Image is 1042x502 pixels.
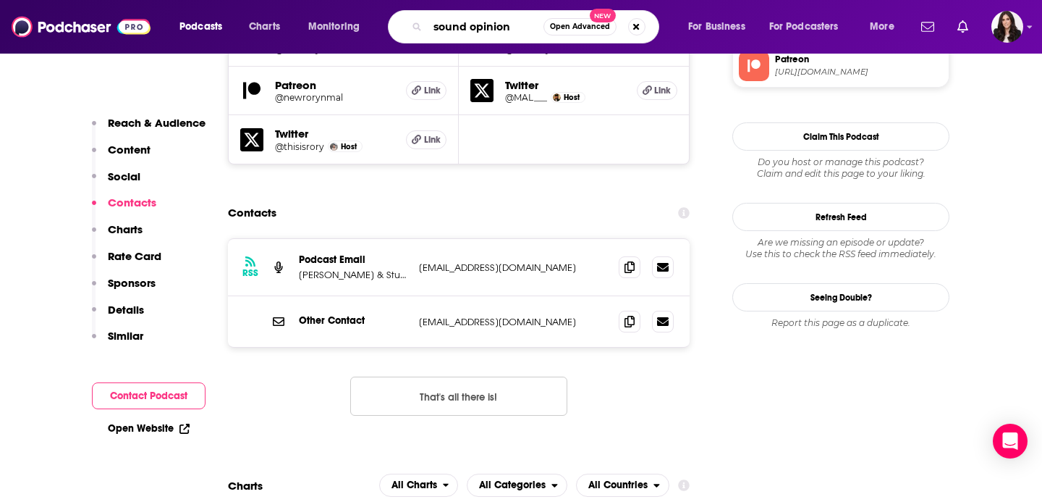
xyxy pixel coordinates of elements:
[92,329,143,356] button: Similar
[108,196,156,209] p: Contacts
[108,222,143,236] p: Charts
[760,15,860,38] button: open menu
[92,382,206,409] button: Contact Podcast
[732,122,949,151] button: Claim This Podcast
[275,127,394,141] h5: Twitter
[379,474,459,497] button: open menu
[330,143,338,151] img: Rory Farrell
[732,317,949,329] div: Report this page as a duplicate.
[406,130,446,149] a: Link
[350,377,567,416] button: Nothing here.
[92,196,156,222] button: Contacts
[108,116,206,130] p: Reach & Audience
[298,15,378,38] button: open menu
[590,9,616,22] span: New
[275,92,394,103] a: @newrorynmal
[108,329,143,343] p: Similar
[739,51,943,81] a: Patreon[URL][DOMAIN_NAME]
[775,53,943,66] span: Patreon
[275,141,324,152] a: @thisisrory
[467,474,567,497] button: open menu
[108,422,190,435] a: Open Website
[428,15,543,38] input: Search podcasts, credits, & more...
[505,78,625,92] h5: Twitter
[179,17,222,37] span: Podcasts
[92,222,143,249] button: Charts
[341,142,357,151] span: Host
[732,237,949,260] div: Are we missing an episode or update? Use this to check the RSS feed immediately.
[419,316,607,328] p: [EMAIL_ADDRESS][DOMAIN_NAME]
[228,199,276,227] h2: Contacts
[505,92,547,103] a: @MAL___
[406,81,446,100] a: Link
[991,11,1023,43] span: Logged in as RebeccaShapiro
[769,17,839,37] span: For Podcasters
[169,15,241,38] button: open menu
[92,170,140,196] button: Social
[379,474,459,497] h2: Platforms
[993,424,1028,459] div: Open Intercom Messenger
[588,480,648,490] span: All Countries
[479,480,546,490] span: All Categories
[402,10,673,43] div: Search podcasts, credits, & more...
[870,17,894,37] span: More
[543,18,617,35] button: Open AdvancedNew
[92,143,151,170] button: Content
[275,78,394,92] h5: Patreon
[242,267,258,279] h3: RSS
[637,81,677,100] a: Link
[564,93,580,102] span: Host
[240,15,289,38] a: Charts
[299,269,407,281] p: [PERSON_NAME] & Studio71
[108,170,140,183] p: Social
[860,15,912,38] button: open menu
[991,11,1023,43] img: User Profile
[775,67,943,78] span: https://www.patreon.com/newrorynmal
[92,116,206,143] button: Reach & Audience
[108,276,156,290] p: Sponsors
[553,93,561,101] img: Mal Burke
[678,15,763,38] button: open menu
[92,276,156,303] button: Sponsors
[915,14,940,39] a: Show notifications dropdown
[299,314,407,327] p: Other Contact
[550,23,610,30] span: Open Advanced
[732,156,949,168] span: Do you host or manage this podcast?
[654,85,671,96] span: Link
[108,303,144,317] p: Details
[732,283,949,311] a: Seeing Double?
[467,474,567,497] h2: Categories
[92,249,161,276] button: Rate Card
[991,11,1023,43] button: Show profile menu
[92,303,144,330] button: Details
[108,143,151,156] p: Content
[576,474,669,497] button: open menu
[108,249,161,263] p: Rate Card
[419,262,607,274] p: [EMAIL_ADDRESS][DOMAIN_NAME]
[732,156,949,180] div: Claim and edit this page to your liking.
[249,17,280,37] span: Charts
[688,17,745,37] span: For Business
[391,480,437,490] span: All Charts
[576,474,669,497] h2: Countries
[732,203,949,231] button: Refresh Feed
[12,13,151,41] img: Podchaser - Follow, Share and Rate Podcasts
[424,85,441,96] span: Link
[299,254,407,266] p: Podcast Email
[952,14,974,39] a: Show notifications dropdown
[424,134,441,146] span: Link
[228,479,263,493] h2: Charts
[308,17,360,37] span: Monitoring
